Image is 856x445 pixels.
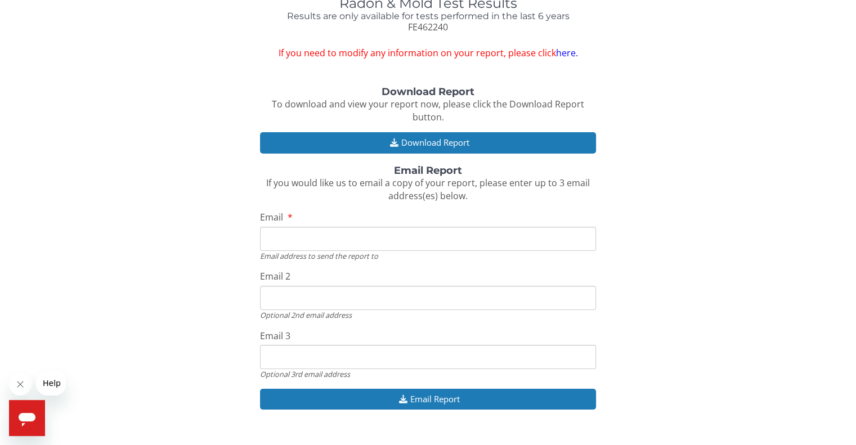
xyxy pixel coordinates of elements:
[36,371,66,395] iframe: Message from company
[260,310,595,320] div: Optional 2nd email address
[266,177,590,202] span: If you would like us to email a copy of your report, please enter up to 3 email address(es) below.
[9,400,45,436] iframe: Button to launch messaging window
[260,251,595,261] div: Email address to send the report to
[9,373,32,395] iframe: Close message
[260,47,595,60] span: If you need to modify any information on your report, please click
[260,270,290,282] span: Email 2
[260,389,595,410] button: Email Report
[408,21,448,33] span: FE462240
[382,86,474,98] strong: Download Report
[272,98,584,123] span: To download and view your report now, please click the Download Report button.
[260,11,595,21] h4: Results are only available for tests performed in the last 6 years
[260,330,290,342] span: Email 3
[260,132,595,153] button: Download Report
[555,47,577,59] a: here.
[260,369,595,379] div: Optional 3rd email address
[394,164,462,177] strong: Email Report
[260,211,283,223] span: Email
